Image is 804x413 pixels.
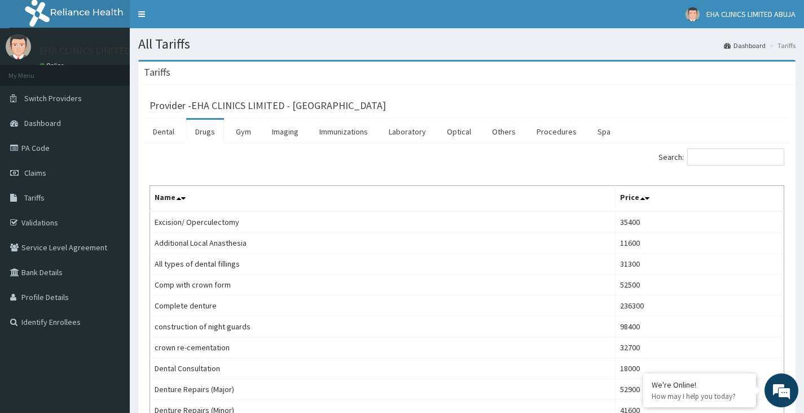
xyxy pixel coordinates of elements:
td: Comp with crown form [150,275,616,295]
a: Dental [144,120,183,144]
td: Excision/ Operculectomy [150,211,616,233]
h3: Tariffs [144,67,170,77]
td: 52500 [616,275,784,295]
label: Search: [658,149,784,166]
td: 236300 [616,295,784,316]
td: construction of night guards [150,316,616,337]
a: Immunizations [310,120,377,144]
td: Denture Repairs (Major) [150,379,616,400]
a: Imaging [263,120,307,144]
span: Tariffs [24,193,45,203]
p: How may I help you today? [652,392,748,401]
span: EHA CLINICS LIMITED ABUJA [706,9,796,19]
td: Dental Consultation [150,358,616,379]
a: Others [483,120,525,144]
p: EHA CLINICS LIMITED ABUJA [39,46,161,56]
th: Price [616,186,784,212]
span: Switch Providers [24,93,82,103]
a: Gym [227,120,260,144]
td: crown re-cementation [150,337,616,358]
td: Complete denture [150,295,616,316]
td: 18000 [616,358,784,379]
a: Optical [438,120,480,144]
td: 52900 [616,379,784,400]
th: Name [150,186,616,212]
span: Claims [24,168,46,178]
input: Search: [687,149,784,166]
h3: Provider - EHA CLINICS LIMITED - [GEOGRAPHIC_DATA] [150,101,386,111]
li: Tariffs [767,41,796,50]
td: 32700 [616,337,784,358]
div: We're Online! [652,380,748,390]
a: Dashboard [724,41,766,50]
a: Drugs [186,120,224,144]
td: Additional Local Anasthesia [150,233,616,254]
a: Procedures [528,120,586,144]
td: 31300 [616,254,784,275]
td: 11600 [616,233,784,254]
img: User Image [686,7,700,21]
span: Dashboard [24,118,61,128]
img: User Image [6,34,31,59]
a: Laboratory [380,120,435,144]
a: Spa [588,120,620,144]
a: Online [39,62,67,69]
td: 35400 [616,211,784,233]
h1: All Tariffs [138,37,796,51]
td: All types of dental fillings [150,254,616,275]
td: 98400 [616,316,784,337]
